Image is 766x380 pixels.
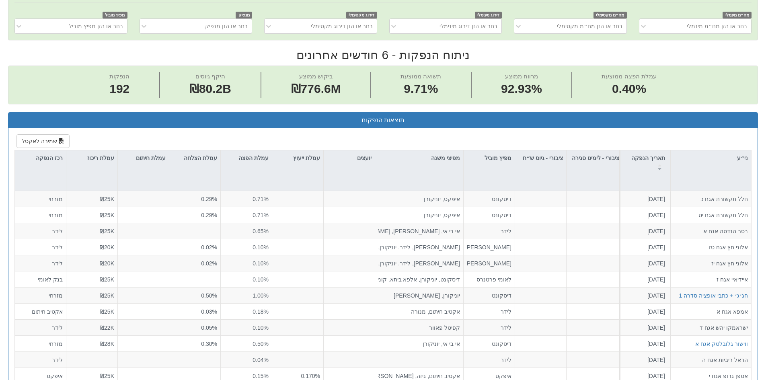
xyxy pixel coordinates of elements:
span: עמלת הפצה ממוצעת [602,73,656,80]
div: [DATE] [623,275,665,283]
div: 0.05% [173,323,217,331]
div: איידיאיי אגח ז [674,275,748,283]
div: הראל ריביות אגח ה [674,355,748,364]
span: ₪25K [100,372,114,379]
div: אמפא אגח א [674,307,748,315]
h2: ניתוח הנפקות - 6 חודשים אחרונים [8,48,758,62]
div: 0.30% [173,339,217,347]
div: 0.02% [173,259,217,267]
span: ₪25K [100,308,114,314]
div: 0.71% [224,211,269,219]
div: מזרחי [18,195,63,203]
div: [DATE] [623,372,665,380]
div: 0.10% [224,259,269,267]
div: עמלת ריכוז [66,150,117,166]
button: ווישור גלובלטק אגח א [695,339,748,347]
div: בחר או הזן מנפיק [205,22,248,30]
div: אקטיב חיתום, מנורה [378,307,460,315]
div: 0.170% [275,372,320,380]
div: [DATE] [623,291,665,299]
div: [PERSON_NAME], לידר, יוניקורן, קומפאס רוז, י.א.צ השקעות [378,243,460,251]
span: הנפקות [109,73,129,80]
div: [PERSON_NAME] [467,243,511,251]
div: [DATE] [623,323,665,331]
div: עמלת הפצה [221,150,272,166]
div: בחר או הזן מח״מ מקסימלי [557,22,622,30]
span: ₪776.6M [291,82,341,95]
div: דיסקונט [467,339,511,347]
div: חלל תקשורת אגח יט [674,211,748,219]
div: איפקס [467,372,511,380]
div: 1.00% [224,291,269,299]
span: ₪25K [100,212,114,218]
div: 0.04% [224,355,269,364]
div: [DATE] [623,307,665,315]
div: קפיטל פאוור [378,323,460,331]
div: [DATE] [623,211,665,219]
span: ₪20K [100,244,114,250]
div: אקטיב חיתום, גיזה, [PERSON_NAME] חיתום, אוניקס קפיטל, יוניקורן, [PERSON_NAME], [PERSON_NAME] [378,372,460,380]
div: דיסקונט, יוניקורן, אלפא ביתא, קומפאס רוז [378,275,460,283]
div: עמלת ייעוץ [272,150,323,166]
span: דירוג מינימלי [475,12,502,18]
div: [DATE] [623,243,665,251]
span: מנפיק [236,12,252,18]
div: ישראמקו יהש אגח ד [674,323,748,331]
span: ₪25K [100,228,114,234]
span: ₪28K [100,340,114,347]
div: לידר [18,323,63,331]
div: אלוני חץ אגח טז [674,243,748,251]
div: אי בי אי, [PERSON_NAME], [PERSON_NAME] קפיטל [378,227,460,235]
div: 0.29% [173,211,217,219]
div: 0.10% [224,243,269,251]
div: בחר או הזן דירוג מקסימלי [311,22,373,30]
div: 0.71% [224,195,269,203]
span: 92.93% [501,80,542,98]
div: אלוני חץ אגח יז [674,259,748,267]
div: מזרחי [18,339,63,347]
div: לידר [467,307,511,315]
div: רכז הנפקה [15,150,66,166]
div: אקטיב חיתום [18,307,63,315]
span: 9.71% [400,80,441,98]
div: איפקס, יוניקורן [378,211,460,219]
div: חלל תקשורת אגח כ [674,195,748,203]
div: לידר [467,355,511,364]
div: בחר או הזן מח״מ מינמלי [687,22,747,30]
span: ₪20K [100,260,114,266]
div: לידר [18,259,63,267]
span: מרווח ממוצע [505,73,538,80]
span: ₪80.2B [189,82,231,95]
div: 0.10% [224,323,269,331]
div: עמלת חיתום [118,150,169,166]
div: בחר או הזן דירוג מינימלי [439,22,497,30]
span: מפיץ מוביל [103,12,127,18]
div: מפיצי משנה [375,150,463,166]
div: 0.29% [173,195,217,203]
div: ני״ע [671,150,751,166]
span: 0.40% [602,80,656,98]
div: [PERSON_NAME] [467,259,511,267]
span: ביקוש ממוצע [299,73,333,80]
div: בסר הנדסה אגח א [674,227,748,235]
span: דירוג מקסימלי [346,12,377,18]
div: אי בי אי, יוניקורן [378,339,460,347]
div: [DATE] [623,259,665,267]
div: לידר [18,227,63,235]
span: ₪25K [100,196,114,202]
div: אספן גרופ אגח י [674,372,748,380]
div: ציבורי - לימיט סגירה [567,150,622,175]
div: לאומי פרטנרס [467,275,511,283]
span: תשואה ממוצעת [400,73,441,80]
span: מח״מ מינמלי [723,12,752,18]
span: 192 [109,80,129,98]
div: דיסקונט [467,211,511,219]
div: לידר [467,323,511,331]
button: חג׳ג׳ + כתבי אופציה סדרה 1 [679,291,748,299]
div: יועצים [324,150,375,166]
div: לידר [18,355,63,364]
div: 0.18% [224,307,269,315]
div: [DATE] [623,355,665,364]
div: מזרחי [18,291,63,299]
